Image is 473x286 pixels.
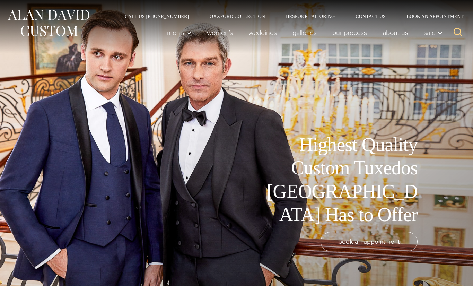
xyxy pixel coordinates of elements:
a: Galleries [285,26,325,40]
span: Men’s [167,29,191,36]
a: book an appointment [321,232,418,251]
a: Women’s [199,26,241,40]
a: Book an Appointment [396,14,466,19]
img: Alan David Custom [7,8,90,38]
span: Sale [424,29,443,36]
a: weddings [241,26,285,40]
button: View Search Form [449,24,466,41]
a: About Us [375,26,416,40]
span: book an appointment [338,236,400,246]
a: Contact Us [345,14,396,19]
a: Our Process [325,26,375,40]
a: Call Us [PHONE_NUMBER] [114,14,199,19]
nav: Primary Navigation [159,26,446,40]
a: Oxxford Collection [199,14,275,19]
nav: Secondary Navigation [114,14,466,19]
a: Bespoke Tailoring [275,14,345,19]
h1: Highest Quality Custom Tuxedos [GEOGRAPHIC_DATA] Has to Offer [262,133,418,226]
